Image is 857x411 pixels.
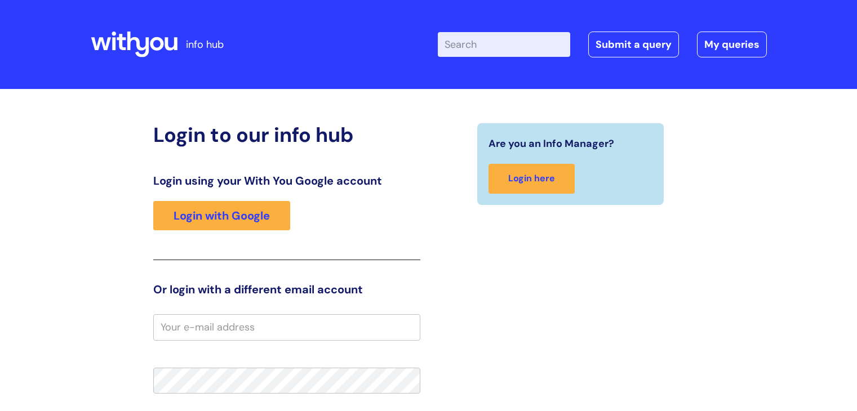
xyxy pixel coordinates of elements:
[186,35,224,53] p: info hub
[153,123,420,147] h2: Login to our info hub
[438,32,570,57] input: Search
[697,32,767,57] a: My queries
[153,314,420,340] input: Your e-mail address
[153,201,290,230] a: Login with Google
[489,135,614,153] span: Are you an Info Manager?
[489,164,575,194] a: Login here
[588,32,679,57] a: Submit a query
[153,283,420,296] h3: Or login with a different email account
[153,174,420,187] h3: Login using your With You Google account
